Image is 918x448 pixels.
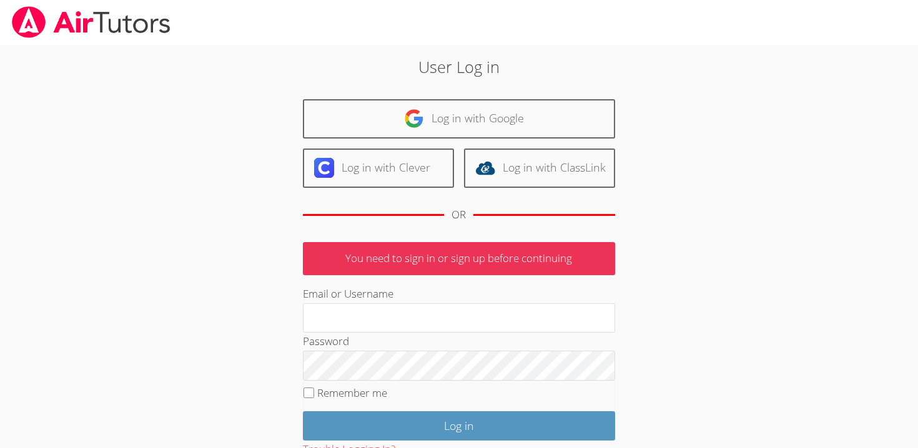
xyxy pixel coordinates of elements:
a: Log in with ClassLink [464,149,615,188]
div: OR [452,206,466,224]
img: google-logo-50288ca7cdecda66e5e0955fdab243c47b7ad437acaf1139b6f446037453330a.svg [404,109,424,129]
label: Password [303,334,349,348]
img: clever-logo-6eab21bc6e7a338710f1a6ff85c0baf02591cd810cc4098c63d3a4b26e2feb20.svg [314,158,334,178]
input: Log in [303,411,615,441]
label: Email or Username [303,286,393,301]
img: airtutors_banner-c4298cdbf04f3fff15de1276eac7730deb9818008684d7c2e4769d2f7ddbe033.png [11,6,172,38]
p: You need to sign in or sign up before continuing [303,242,615,275]
h2: User Log in [211,55,707,79]
label: Remember me [317,386,387,400]
img: classlink-logo-d6bb404cc1216ec64c9a2012d9dc4662098be43eaf13dc465df04b49fa7ab582.svg [475,158,495,178]
a: Log in with Clever [303,149,454,188]
a: Log in with Google [303,99,615,139]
